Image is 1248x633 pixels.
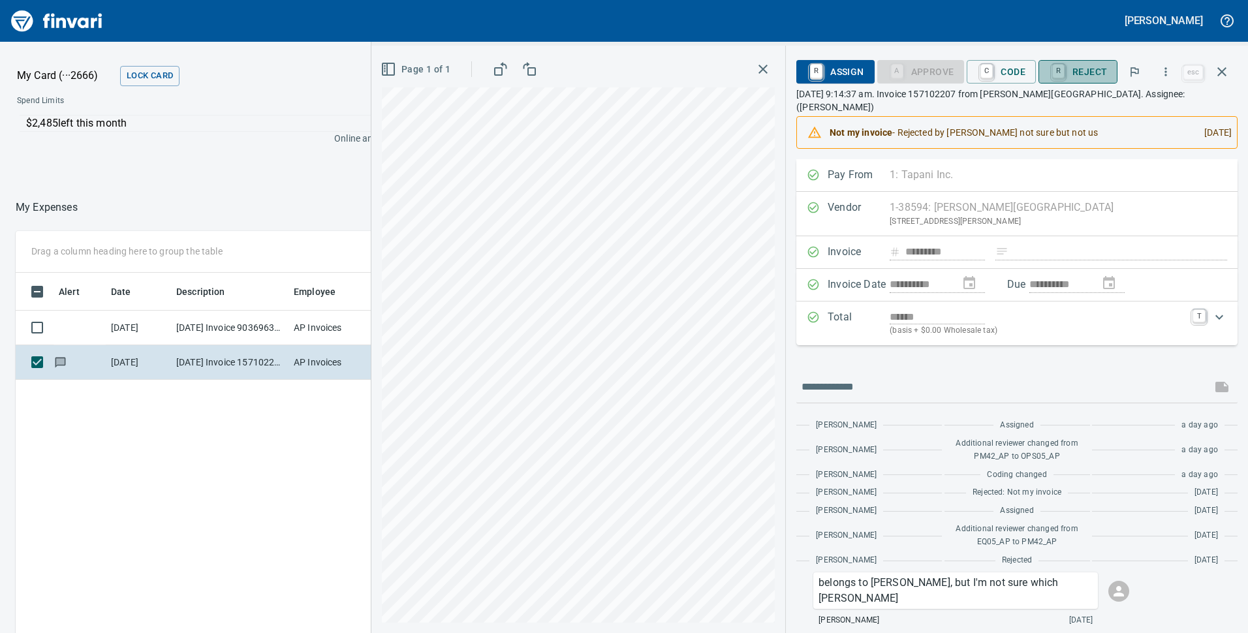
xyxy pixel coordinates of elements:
button: Page 1 of 1 [378,57,456,82]
span: Rejected [1002,554,1032,567]
span: a day ago [1181,469,1218,482]
strong: Not my invoice [830,127,892,138]
div: Coding Required [877,65,965,76]
span: Code [977,61,1025,83]
p: My Card (···2666) [17,68,115,84]
button: Flag [1120,57,1149,86]
p: Online and foreign allowed [7,132,444,145]
a: esc [1183,65,1203,80]
span: Date [111,284,131,300]
div: Expand [796,301,1238,345]
span: a day ago [1181,444,1218,457]
span: [PERSON_NAME] [816,419,877,432]
span: [DATE] [1194,529,1218,542]
span: This records your message into the invoice and notifies anyone mentioned [1206,371,1238,403]
span: Lock Card [127,69,173,84]
a: C [980,64,993,78]
span: [PERSON_NAME] [816,444,877,457]
span: [PERSON_NAME] [816,529,877,542]
img: Finvari [8,5,106,37]
span: Assigned [1000,419,1033,432]
span: Date [111,284,148,300]
span: Assigned [1000,504,1033,517]
span: Alert [59,284,80,300]
span: Description [176,284,242,300]
p: belongs to [PERSON_NAME], but I'm not sure which [PERSON_NAME] [819,575,1093,606]
span: Description [176,284,225,300]
p: Total [828,309,890,337]
button: Lock Card [120,66,179,86]
p: (basis + $0.00 Wholesale tax) [890,324,1185,337]
p: Drag a column heading here to group the table [31,245,223,258]
span: Has messages [54,358,67,366]
span: [DATE] [1194,486,1218,499]
h5: [PERSON_NAME] [1125,14,1203,27]
a: T [1193,309,1206,322]
nav: breadcrumb [16,200,78,215]
p: $2,485 left this month [26,116,435,131]
span: [DATE] [1069,614,1093,627]
p: My Expenses [16,200,78,215]
span: [PERSON_NAME] [819,614,879,627]
span: Employee [294,284,335,300]
div: - Rejected by [PERSON_NAME] not sure but not us [830,121,1194,144]
span: [PERSON_NAME] [816,504,877,517]
span: Additional reviewer changed from EQ05_AP to PM42_AP [951,523,1084,549]
span: [PERSON_NAME] [816,486,877,499]
a: R [810,64,822,78]
button: RAssign [796,60,874,84]
span: Spend Limits [17,95,253,108]
span: Alert [59,284,97,300]
td: [DATE] [106,345,171,380]
span: [PERSON_NAME] [816,554,877,567]
span: Rejected: Not my invoice [973,486,1061,499]
span: Employee [294,284,352,300]
span: [DATE] [1194,554,1218,567]
td: AP Invoices [289,345,386,380]
td: [DATE] Invoice 90369637 from Topcon Solutions Inc (1-30481) [171,311,289,345]
span: Additional reviewer changed from PM42_AP to OPS05_AP [951,437,1084,463]
td: [DATE] Invoice 157102207 from [PERSON_NAME][GEOGRAPHIC_DATA] (1-38594) [171,345,289,380]
button: [PERSON_NAME] [1121,10,1206,31]
button: More [1151,57,1180,86]
span: Page 1 of 1 [383,61,450,78]
span: [PERSON_NAME] [816,469,877,482]
td: [DATE] [106,311,171,345]
button: CCode [967,60,1036,84]
td: AP Invoices [289,311,386,345]
div: [DATE] [1194,121,1232,144]
span: [DATE] [1194,504,1218,517]
p: [DATE] 9:14:37 am. Invoice 157102207 from [PERSON_NAME][GEOGRAPHIC_DATA]. Assignee: ([PERSON_NAME]) [796,87,1238,114]
span: Close invoice [1180,56,1238,87]
a: R [1052,64,1065,78]
span: Coding changed [987,469,1046,482]
span: Assign [807,61,864,83]
button: RReject [1038,60,1117,84]
span: Reject [1049,61,1107,83]
span: a day ago [1181,419,1218,432]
